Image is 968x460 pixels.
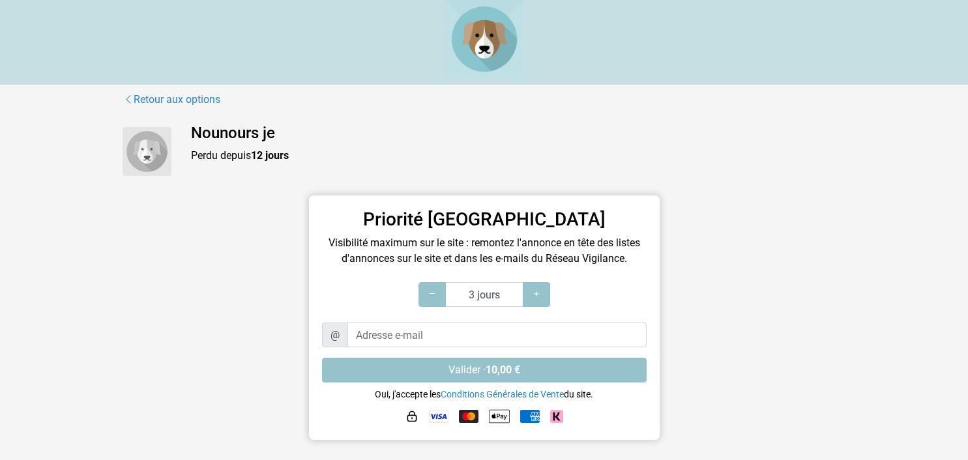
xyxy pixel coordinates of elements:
[191,124,846,143] h4: Nounours je
[429,410,448,423] img: Visa
[459,410,478,423] img: Mastercard
[251,149,289,162] strong: 12 jours
[405,410,418,423] img: HTTPS : paiement sécurisé
[322,208,647,231] h3: Priorité [GEOGRAPHIC_DATA]
[322,358,647,382] button: Valider ·10,00 €
[347,323,647,347] input: Adresse e-mail
[520,410,540,423] img: American Express
[123,91,221,108] a: Retour aux options
[322,323,348,347] span: @
[322,235,647,266] p: Visibilité maximum sur le site : remontez l'annonce en tête des listes d'annonces sur le site et ...
[375,389,593,399] small: Oui, j'accepte les du site.
[486,364,520,376] strong: 10,00 €
[191,148,846,164] p: Perdu depuis
[441,389,564,399] a: Conditions Générales de Vente
[550,410,563,423] img: Klarna
[489,406,510,427] img: Apple Pay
